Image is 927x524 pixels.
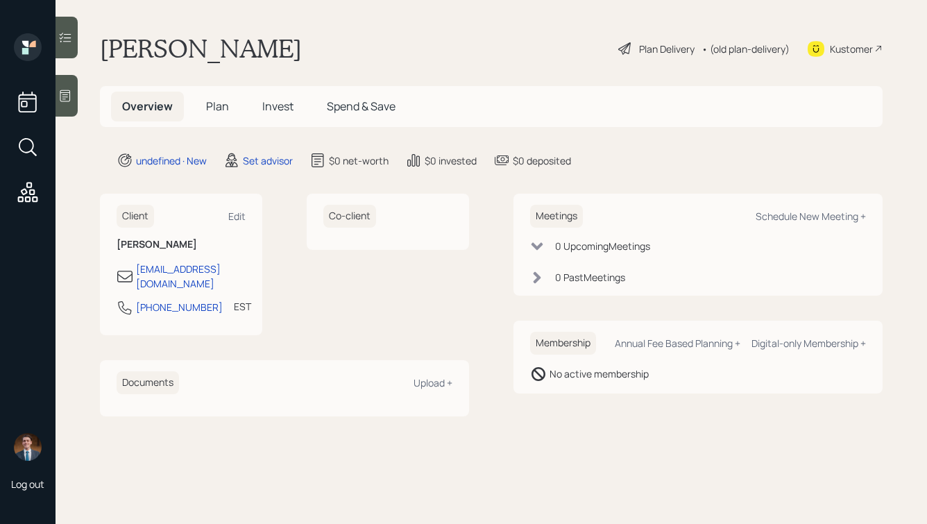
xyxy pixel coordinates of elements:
div: $0 invested [425,153,477,168]
h6: Client [117,205,154,228]
h6: Meetings [530,205,583,228]
div: [PHONE_NUMBER] [136,300,223,314]
div: $0 net-worth [329,153,389,168]
div: 0 Upcoming Meeting s [555,239,650,253]
div: Plan Delivery [639,42,695,56]
div: Annual Fee Based Planning + [615,337,740,350]
h6: Co-client [323,205,376,228]
span: Overview [122,99,173,114]
span: Spend & Save [327,99,396,114]
h6: Membership [530,332,596,355]
h6: [PERSON_NAME] [117,239,246,251]
div: Log out [11,477,44,491]
div: Digital-only Membership + [751,337,866,350]
div: Schedule New Meeting + [756,210,866,223]
div: Upload + [414,376,452,389]
div: [EMAIL_ADDRESS][DOMAIN_NAME] [136,262,246,291]
h6: Documents [117,371,179,394]
div: $0 deposited [513,153,571,168]
img: hunter_neumayer.jpg [14,433,42,461]
div: EST [234,299,251,314]
div: 0 Past Meeting s [555,270,625,285]
div: undefined · New [136,153,207,168]
div: • (old plan-delivery) [701,42,790,56]
div: No active membership [550,366,649,381]
div: Set advisor [243,153,293,168]
span: Plan [206,99,229,114]
div: Edit [228,210,246,223]
div: Kustomer [830,42,873,56]
span: Invest [262,99,294,114]
h1: [PERSON_NAME] [100,33,302,64]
